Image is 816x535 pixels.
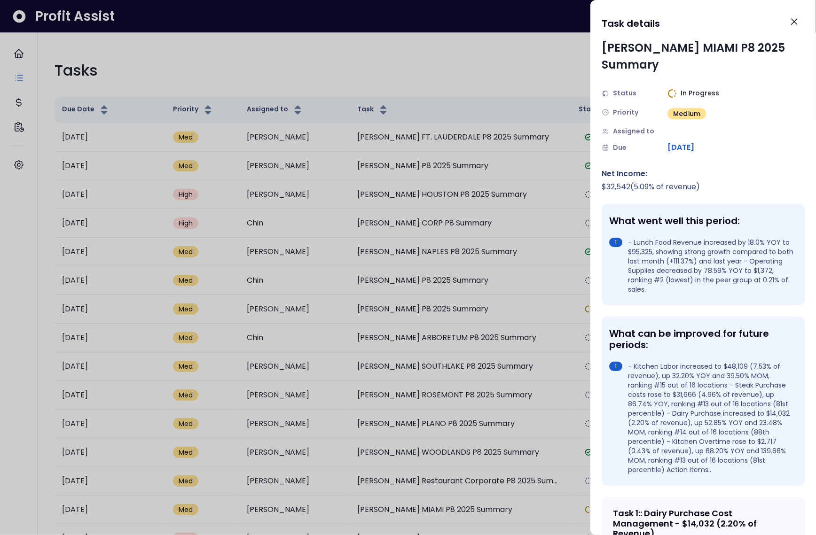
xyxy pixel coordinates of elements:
span: In Progress [681,88,719,98]
button: Close [784,11,805,32]
span: Assigned to [613,126,654,136]
div: Net Income: [602,168,805,179]
li: - Kitchen Labor increased to $48,109 (7.53% of revenue), up 32.20% YOY and 39.50% MOM, ranking #1... [609,362,793,474]
li: - Lunch Food Revenue increased by 18.0% YOY to $95,325, showing strong growth compared to both la... [609,238,793,294]
span: [DATE] [667,142,694,153]
span: Medium [673,109,700,118]
img: Status [602,90,609,97]
span: Due [613,143,627,153]
span: Status [613,88,636,98]
img: In Progress [667,89,677,98]
div: What went well this period: [609,215,793,226]
div: [PERSON_NAME] MIAMI P8 2025 Summary [602,39,805,73]
div: What can be improved for future periods: [609,328,793,350]
h1: Task details [602,15,660,32]
div: $ 32,542 ( 5.09 % of revenue) [602,181,805,193]
span: Priority [613,108,638,117]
